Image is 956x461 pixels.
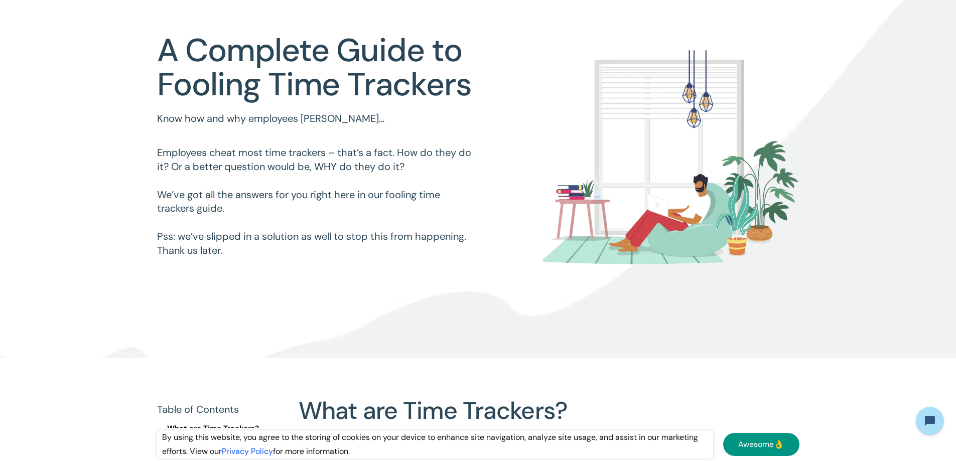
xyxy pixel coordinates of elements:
h1: A Complete Guide to Fooling Time Trackers [157,34,478,102]
div: By using this website, you agree to the storing of cookies on your device to enhance site navigat... [157,430,713,458]
p: Know how and why employees [PERSON_NAME]… [157,112,478,126]
div: Table of Contents [157,403,283,417]
a: Privacy Policy [222,446,273,456]
a: What are Time Trackers? [157,422,283,436]
a: Awesome👌 [723,433,799,456]
p: Employees cheat most time trackers – that’s a fact. How do they do it? Or a better question would... [157,146,478,258]
h2: What are Time Trackers? [299,358,799,434]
